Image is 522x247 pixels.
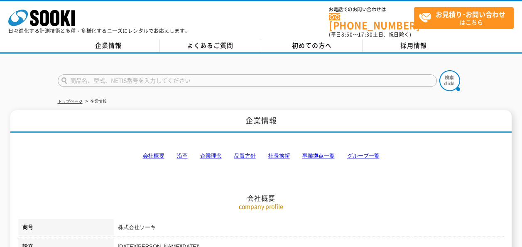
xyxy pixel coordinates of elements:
span: (平日 ～ 土日、祝日除く) [329,31,411,38]
a: トップページ [58,99,83,104]
a: よくあるご質問 [159,40,261,52]
li: 企業情報 [84,97,107,106]
a: 事業拠点一覧 [302,153,335,159]
a: グループ一覧 [347,153,380,159]
span: はこちら [419,7,513,28]
th: 商号 [18,219,114,238]
img: btn_search.png [439,70,460,91]
a: 採用情報 [363,40,465,52]
span: 17:30 [358,31,373,38]
a: [PHONE_NUMBER] [329,13,414,30]
h1: 企業情報 [10,110,512,133]
p: company profile [18,202,504,211]
input: 商品名、型式、NETIS番号を入力してください [58,74,437,87]
span: お電話でのお問い合わせは [329,7,414,12]
strong: お見積り･お問い合わせ [436,9,505,19]
td: 株式会社ソーキ [114,219,504,238]
a: 品質方針 [234,153,256,159]
a: 企業理念 [200,153,222,159]
a: 企業情報 [58,40,159,52]
p: 日々進化する計測技術と多種・多様化するニーズにレンタルでお応えします。 [8,28,190,33]
a: 社長挨拶 [268,153,290,159]
a: 初めての方へ [261,40,363,52]
h2: 会社概要 [18,111,504,203]
span: 8:50 [341,31,353,38]
a: 沿革 [177,153,188,159]
a: お見積り･お問い合わせはこちら [414,7,514,29]
span: 初めての方へ [292,41,332,50]
a: 会社概要 [143,153,164,159]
